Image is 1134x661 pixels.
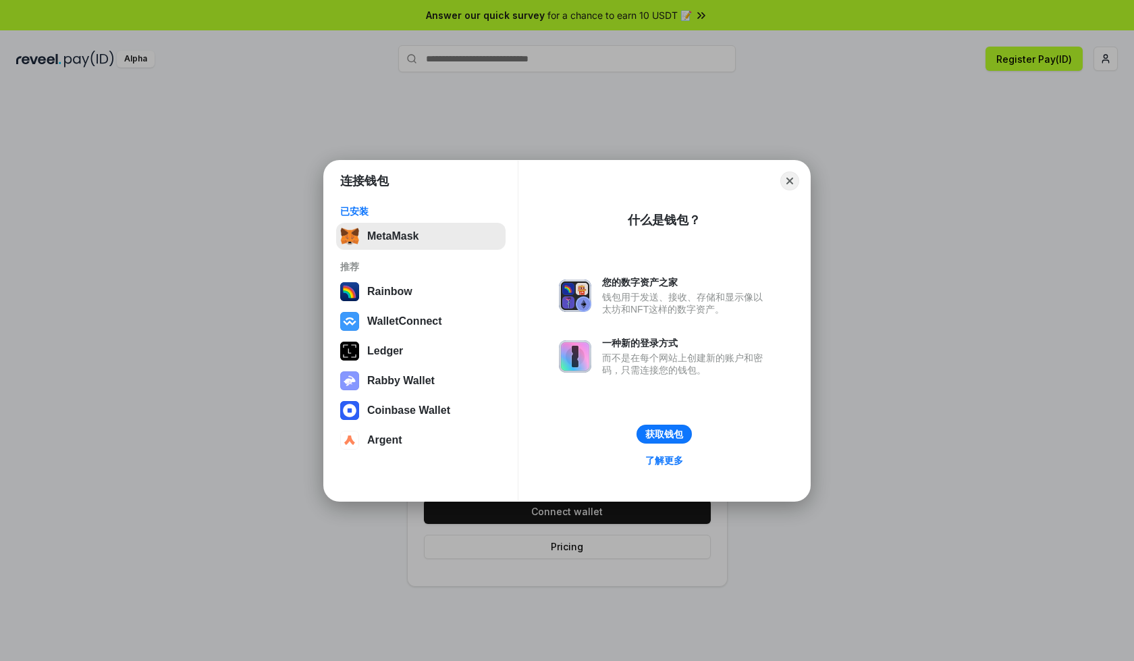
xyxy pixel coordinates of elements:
[780,171,799,190] button: Close
[336,308,506,335] button: WalletConnect
[336,338,506,365] button: Ledger
[637,452,691,469] a: 了解更多
[367,375,435,387] div: Rabby Wallet
[336,278,506,305] button: Rainbow
[340,261,502,273] div: 推荐
[340,342,359,361] img: svg+xml,%3Csvg%20xmlns%3D%22http%3A%2F%2Fwww.w3.org%2F2000%2Fsvg%22%20width%3D%2228%22%20height%3...
[367,230,418,242] div: MetaMask
[559,280,591,312] img: svg+xml,%3Csvg%20xmlns%3D%22http%3A%2F%2Fwww.w3.org%2F2000%2Fsvg%22%20fill%3D%22none%22%20viewBox...
[340,227,359,246] img: svg+xml,%3Csvg%20fill%3D%22none%22%20height%3D%2233%22%20viewBox%3D%220%200%2035%2033%22%20width%...
[340,282,359,301] img: svg+xml,%3Csvg%20width%3D%22120%22%20height%3D%22120%22%20viewBox%3D%220%200%20120%20120%22%20fil...
[602,276,769,288] div: 您的数字资产之家
[340,312,359,331] img: svg+xml,%3Csvg%20width%3D%2228%22%20height%3D%2228%22%20viewBox%3D%220%200%2028%2028%22%20fill%3D...
[336,367,506,394] button: Rabby Wallet
[602,291,769,315] div: 钱包用于发送、接收、存储和显示像以太坊和NFT这样的数字资产。
[367,315,442,327] div: WalletConnect
[340,401,359,420] img: svg+xml,%3Csvg%20width%3D%2228%22%20height%3D%2228%22%20viewBox%3D%220%200%2028%2028%22%20fill%3D...
[628,212,701,228] div: 什么是钱包？
[645,454,683,467] div: 了解更多
[367,404,450,417] div: Coinbase Wallet
[336,397,506,424] button: Coinbase Wallet
[367,434,402,446] div: Argent
[340,205,502,217] div: 已安装
[336,223,506,250] button: MetaMask
[367,286,412,298] div: Rainbow
[645,428,683,440] div: 获取钱包
[367,345,403,357] div: Ledger
[340,431,359,450] img: svg+xml,%3Csvg%20width%3D%2228%22%20height%3D%2228%22%20viewBox%3D%220%200%2028%2028%22%20fill%3D...
[602,352,769,376] div: 而不是在每个网站上创建新的账户和密码，只需连接您的钱包。
[340,173,389,189] h1: 连接钱包
[340,371,359,390] img: svg+xml,%3Csvg%20xmlns%3D%22http%3A%2F%2Fwww.w3.org%2F2000%2Fsvg%22%20fill%3D%22none%22%20viewBox...
[559,340,591,373] img: svg+xml,%3Csvg%20xmlns%3D%22http%3A%2F%2Fwww.w3.org%2F2000%2Fsvg%22%20fill%3D%22none%22%20viewBox...
[637,425,692,444] button: 获取钱包
[602,337,769,349] div: 一种新的登录方式
[336,427,506,454] button: Argent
